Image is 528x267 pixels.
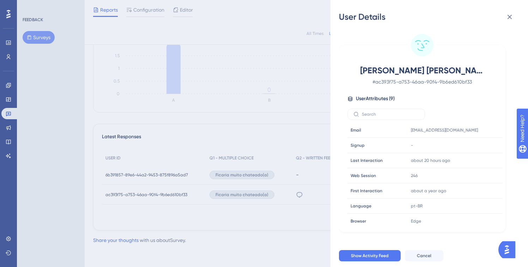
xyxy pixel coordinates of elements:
[362,112,419,117] input: Search
[351,188,382,194] span: First Interaction
[411,173,418,178] span: 246
[360,65,484,76] span: [PERSON_NAME] [PERSON_NAME]
[411,158,450,163] time: about 20 hours ago
[356,95,395,103] span: User Attributes ( 9 )
[351,127,361,133] span: Email
[351,203,371,209] span: Language
[360,78,484,86] span: # ac393f75-a753-46aa-90f4-9b6ed610bf33
[351,218,366,224] span: Browser
[405,250,443,261] button: Cancel
[411,127,478,133] span: [EMAIL_ADDRESS][DOMAIN_NAME]
[411,142,413,148] span: -
[498,239,520,260] iframe: UserGuiding AI Assistant Launcher
[351,142,365,148] span: Signup
[339,11,520,23] div: User Details
[411,188,446,193] time: about a year ago
[17,2,44,10] span: Need Help?
[351,158,383,163] span: Last Interaction
[339,250,401,261] button: Show Activity Feed
[417,253,431,259] span: Cancel
[411,203,423,209] span: pt-BR
[411,218,421,224] span: Edge
[351,173,376,178] span: Web Session
[351,253,389,259] span: Show Activity Feed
